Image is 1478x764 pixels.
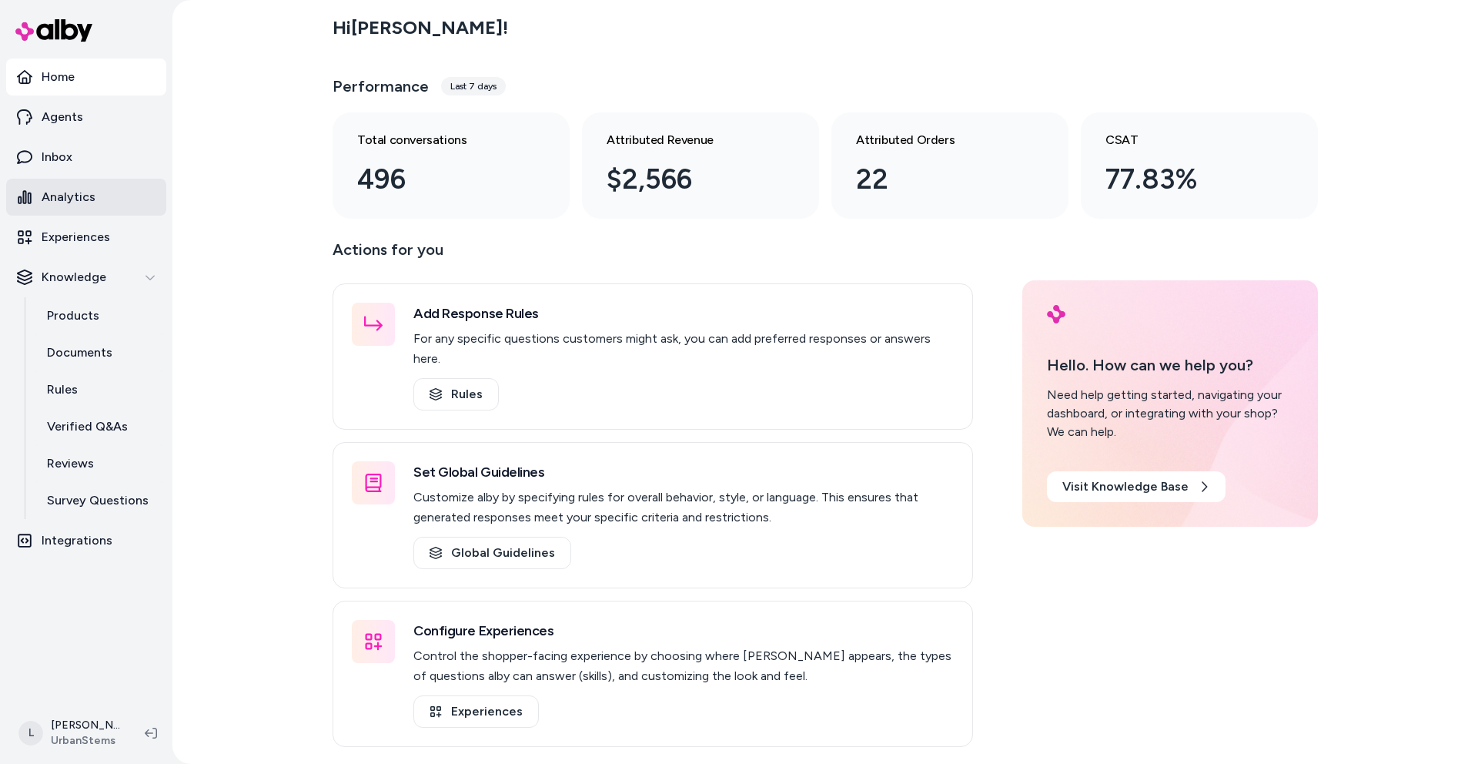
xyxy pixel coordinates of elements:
[32,371,166,408] a: Rules
[47,491,149,510] p: Survey Questions
[32,408,166,445] a: Verified Q&As
[42,228,110,246] p: Experiences
[1047,305,1065,323] img: alby Logo
[6,59,166,95] a: Home
[413,620,954,642] h3: Configure Experiences
[32,334,166,371] a: Documents
[47,380,78,399] p: Rules
[413,303,954,324] h3: Add Response Rules
[357,159,520,200] div: 496
[42,268,106,286] p: Knowledge
[18,721,43,746] span: L
[9,709,132,758] button: L[PERSON_NAME]UrbanStems
[6,99,166,136] a: Agents
[333,237,973,274] p: Actions for you
[413,488,954,528] p: Customize alby by specifying rules for overall behavior, style, or language. This ensures that ge...
[413,646,954,686] p: Control the shopper-facing experience by choosing where [PERSON_NAME] appears, the types of quest...
[6,259,166,296] button: Knowledge
[6,179,166,216] a: Analytics
[831,112,1068,219] a: Attributed Orders 22
[1047,386,1293,441] div: Need help getting started, navigating your dashboard, or integrating with your shop? We can help.
[413,329,954,369] p: For any specific questions customers might ask, you can add preferred responses or answers here.
[6,139,166,176] a: Inbox
[607,131,770,149] h3: Attributed Revenue
[441,77,506,95] div: Last 7 days
[333,112,570,219] a: Total conversations 496
[42,108,83,126] p: Agents
[856,159,1019,200] div: 22
[333,16,508,39] h2: Hi [PERSON_NAME] !
[51,718,120,733] p: [PERSON_NAME]
[6,219,166,256] a: Experiences
[413,537,571,569] a: Global Guidelines
[42,188,95,206] p: Analytics
[6,522,166,559] a: Integrations
[856,131,1019,149] h3: Attributed Orders
[413,461,954,483] h3: Set Global Guidelines
[413,378,499,410] a: Rules
[357,131,520,149] h3: Total conversations
[15,19,92,42] img: alby Logo
[1047,354,1293,377] p: Hello. How can we help you?
[42,148,72,166] p: Inbox
[42,531,112,550] p: Integrations
[1047,471,1226,502] a: Visit Knowledge Base
[413,695,539,728] a: Experiences
[333,75,429,97] h3: Performance
[607,159,770,200] div: $2,566
[32,482,166,519] a: Survey Questions
[32,297,166,334] a: Products
[1105,131,1269,149] h3: CSAT
[47,343,112,362] p: Documents
[1081,112,1318,219] a: CSAT 77.83%
[582,112,819,219] a: Attributed Revenue $2,566
[47,307,99,325] p: Products
[1105,159,1269,200] div: 77.83%
[32,445,166,482] a: Reviews
[51,733,120,749] span: UrbanStems
[47,454,94,473] p: Reviews
[42,68,75,86] p: Home
[47,417,128,436] p: Verified Q&As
